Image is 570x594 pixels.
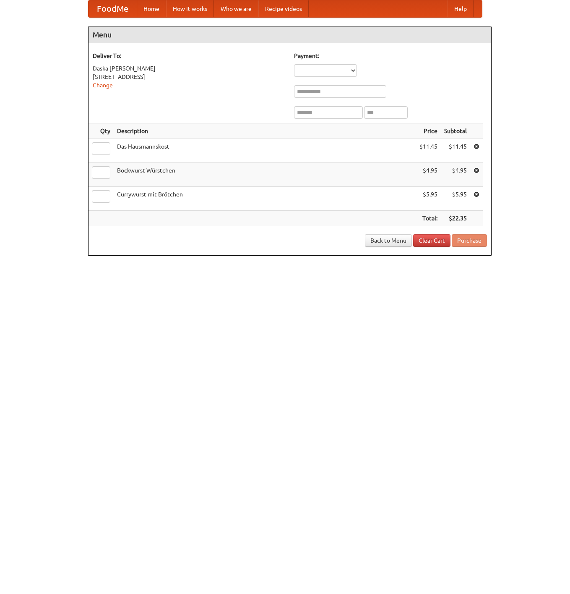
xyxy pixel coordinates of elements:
[114,187,416,211] td: Currywurst mit Brötchen
[114,139,416,163] td: Das Hausmannskost
[416,123,441,139] th: Price
[416,163,441,187] td: $4.95
[416,139,441,163] td: $11.45
[448,0,474,17] a: Help
[88,123,114,139] th: Qty
[441,139,470,163] td: $11.45
[452,234,487,247] button: Purchase
[214,0,258,17] a: Who we are
[88,0,137,17] a: FoodMe
[416,211,441,226] th: Total:
[114,123,416,139] th: Description
[365,234,412,247] a: Back to Menu
[258,0,309,17] a: Recipe videos
[114,163,416,187] td: Bockwurst Würstchen
[441,211,470,226] th: $22.35
[441,163,470,187] td: $4.95
[93,52,286,60] h5: Deliver To:
[93,73,286,81] div: [STREET_ADDRESS]
[294,52,487,60] h5: Payment:
[441,123,470,139] th: Subtotal
[416,187,441,211] td: $5.95
[88,26,491,43] h4: Menu
[93,82,113,89] a: Change
[441,187,470,211] td: $5.95
[137,0,166,17] a: Home
[413,234,450,247] a: Clear Cart
[166,0,214,17] a: How it works
[93,64,286,73] div: Daska [PERSON_NAME]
